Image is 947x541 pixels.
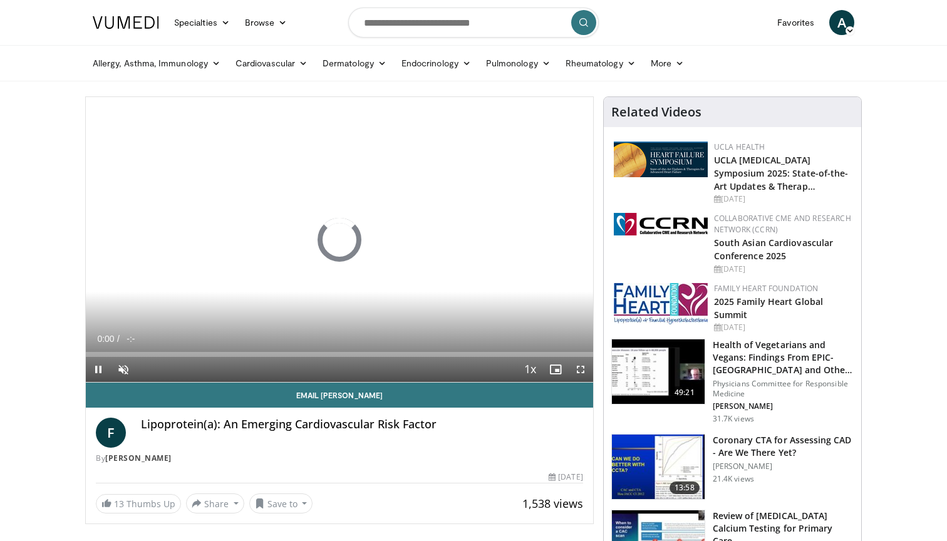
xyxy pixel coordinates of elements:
a: 13 Thumbs Up [96,494,181,513]
a: Email [PERSON_NAME] [86,383,593,408]
a: Rheumatology [558,51,643,76]
a: Pulmonology [479,51,558,76]
div: [DATE] [714,264,851,275]
button: Share [186,493,244,513]
a: 13:58 Coronary CTA for Assessing CAD - Are We There Yet? [PERSON_NAME] 21.4K views [611,434,854,500]
span: 0:00 [97,334,114,344]
button: Unmute [111,357,136,382]
span: 13:58 [670,482,700,494]
h4: Related Videos [611,105,701,120]
div: [DATE] [714,193,851,205]
h3: Health of Vegetarians and Vegans: Findings From EPIC-[GEOGRAPHIC_DATA] and Othe… [713,339,854,376]
div: [DATE] [549,471,582,483]
a: Browse [237,10,295,35]
a: Family Heart Foundation [714,283,819,294]
p: 31.7K views [713,414,754,424]
a: Favorites [770,10,822,35]
button: Fullscreen [568,357,593,382]
a: F [96,418,126,448]
h3: Coronary CTA for Assessing CAD - Are We There Yet? [713,434,854,459]
img: a04ee3ba-8487-4636-b0fb-5e8d268f3737.png.150x105_q85_autocrop_double_scale_upscale_version-0.2.png [614,213,708,235]
a: Dermatology [315,51,394,76]
span: 1,538 views [522,496,583,511]
span: 13 [114,498,124,510]
img: 606f2b51-b844-428b-aa21-8c0c72d5a896.150x105_q85_crop-smart_upscale.jpg [612,339,705,404]
a: 2025 Family Heart Global Summit [714,296,823,321]
h4: Lipoprotein(a): An Emerging Cardiovascular Risk Factor [141,418,583,431]
a: Endocrinology [394,51,479,76]
span: -:- [127,334,135,344]
button: Save to [249,493,313,513]
a: 49:21 Health of Vegetarians and Vegans: Findings From EPIC-[GEOGRAPHIC_DATA] and Othe… Physicians... [611,339,854,424]
a: Collaborative CME and Research Network (CCRN) [714,213,851,235]
span: / [117,334,120,344]
video-js: Video Player [86,97,593,383]
input: Search topics, interventions [348,8,599,38]
a: A [829,10,854,35]
p: 21.4K views [713,474,754,484]
p: Physicians Committee for Responsible Medicine [713,379,854,399]
p: [PERSON_NAME] [713,461,854,471]
a: UCLA [MEDICAL_DATA] Symposium 2025: State-of-the-Art Updates & Therap… [714,154,849,192]
a: Allergy, Asthma, Immunology [85,51,228,76]
div: Progress Bar [86,352,593,357]
p: [PERSON_NAME] [713,401,854,411]
span: 49:21 [670,386,700,399]
button: Playback Rate [518,357,543,382]
a: Cardiovascular [228,51,315,76]
div: By [96,453,583,464]
div: [DATE] [714,322,851,333]
a: UCLA Health [714,142,765,152]
button: Enable picture-in-picture mode [543,357,568,382]
a: Specialties [167,10,237,35]
img: VuMedi Logo [93,16,159,29]
img: 0682476d-9aca-4ba2-9755-3b180e8401f5.png.150x105_q85_autocrop_double_scale_upscale_version-0.2.png [614,142,708,177]
a: South Asian Cardiovascular Conference 2025 [714,237,834,262]
a: [PERSON_NAME] [105,453,172,463]
button: Pause [86,357,111,382]
img: 96363db5-6b1b-407f-974b-715268b29f70.jpeg.150x105_q85_autocrop_double_scale_upscale_version-0.2.jpg [614,283,708,324]
a: More [643,51,691,76]
img: 34b2b9a4-89e5-4b8c-b553-8a638b61a706.150x105_q85_crop-smart_upscale.jpg [612,435,705,500]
